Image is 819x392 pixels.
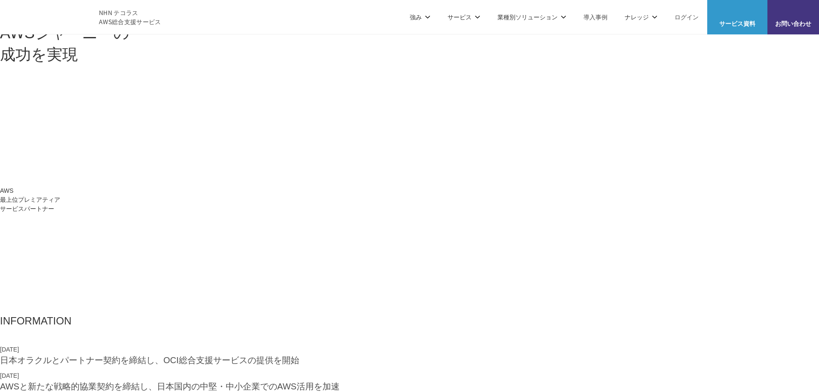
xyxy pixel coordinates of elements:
img: AWS請求代行サービス 統合管理プラン [225,83,449,143]
a: ログイン [675,12,699,22]
p: 業種別ソリューション [497,12,566,22]
span: お問い合わせ [767,19,819,28]
img: お問い合わせ [786,6,800,17]
p: 強み [410,12,430,22]
img: AWS総合支援サービス C-Chorus [13,6,86,27]
span: サービス資料 [707,19,767,28]
img: AWS総合支援サービス C-Chorus サービス資料 [730,6,744,17]
p: ナレッジ [625,12,657,22]
a: 導入事例 [583,12,607,22]
span: NHN テコラス AWS総合支援サービス [99,8,161,26]
p: サービス [448,12,480,22]
a: AWS総合支援サービス C-Chorus NHN テコラスAWS総合支援サービス [13,6,161,27]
